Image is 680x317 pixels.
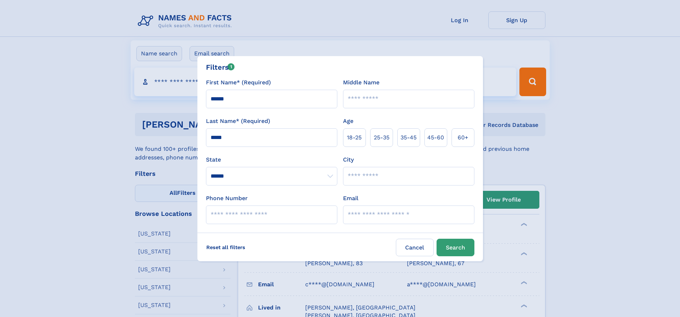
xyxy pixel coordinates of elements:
[427,133,444,142] span: 45‑60
[206,117,270,125] label: Last Name* (Required)
[437,239,474,256] button: Search
[374,133,389,142] span: 25‑35
[343,155,354,164] label: City
[206,194,248,203] label: Phone Number
[206,78,271,87] label: First Name* (Required)
[343,78,379,87] label: Middle Name
[202,239,250,256] label: Reset all filters
[401,133,417,142] span: 35‑45
[347,133,362,142] span: 18‑25
[458,133,468,142] span: 60+
[343,117,353,125] label: Age
[343,194,358,203] label: Email
[206,62,235,73] div: Filters
[396,239,434,256] label: Cancel
[206,155,337,164] label: State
